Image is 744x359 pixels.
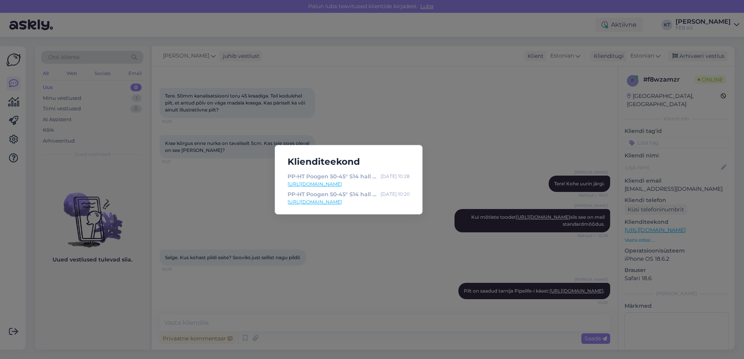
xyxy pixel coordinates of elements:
a: [URL][DOMAIN_NAME] [288,199,410,206]
div: PP-HT Poogen 50-45° S14 hall Pipelife [288,172,377,181]
div: [DATE] 10:20 [381,190,410,199]
div: PP-HT Poogen 50-45° S14 hall Pipelife [288,190,377,199]
h5: Klienditeekond [281,155,416,169]
div: [DATE] 10:28 [381,172,410,181]
a: [URL][DOMAIN_NAME] [288,181,410,188]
